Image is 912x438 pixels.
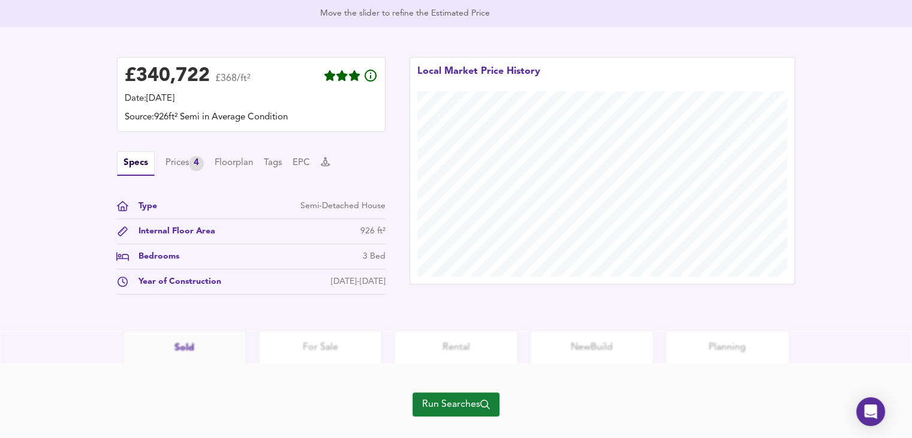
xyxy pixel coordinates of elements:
[189,156,204,171] div: 4
[165,156,204,171] button: Prices4
[129,275,221,288] div: Year of Construction
[413,392,499,416] button: Run Searches
[125,92,378,106] div: Date: [DATE]
[117,151,155,176] button: Specs
[215,157,253,170] button: Floorplan
[422,396,490,413] span: Run Searches
[125,67,210,85] div: £ 340,722
[129,225,215,238] div: Internal Floor Area
[300,200,386,212] div: Semi-Detached House
[165,156,204,171] div: Prices
[125,111,378,124] div: Source: 926ft² Semi in Average Condition
[331,275,386,288] div: [DATE]-[DATE]
[151,7,660,19] div: Move the slider to refine the Estimated Price
[215,74,251,91] span: £368/ft²
[363,250,386,263] div: 3 Bed
[856,397,885,426] div: Open Intercom Messenger
[417,65,540,91] div: Local Market Price History
[129,250,179,263] div: Bedrooms
[129,200,157,212] div: Type
[293,157,310,170] button: EPC
[264,157,282,170] button: Tags
[360,225,386,238] div: 926 ft²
